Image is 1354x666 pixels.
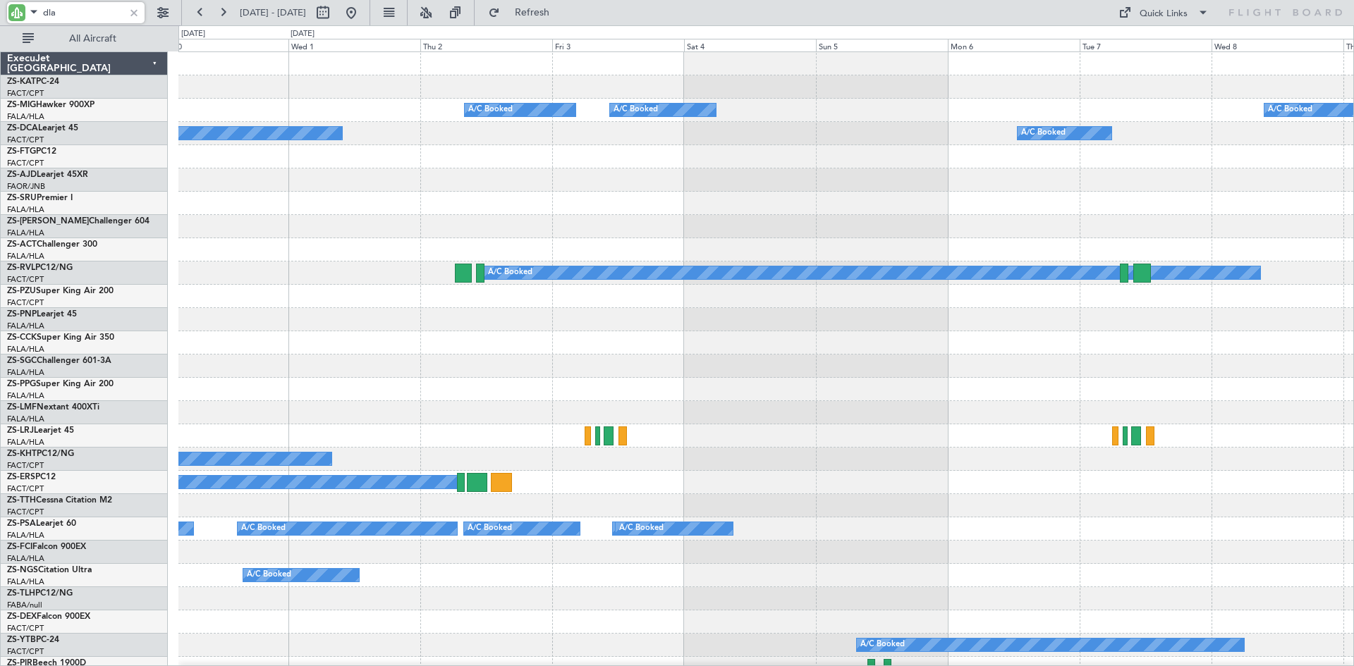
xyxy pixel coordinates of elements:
[241,518,286,539] div: A/C Booked
[7,310,37,319] span: ZS-PNP
[7,390,44,401] a: FALA/HLA
[7,240,97,249] a: ZS-ACTChallenger 300
[7,357,111,365] a: ZS-SGCChallenger 601-3A
[7,636,36,644] span: ZS-YTB
[7,426,74,435] a: ZS-LRJLearjet 45
[468,99,513,121] div: A/C Booked
[552,39,684,51] div: Fri 3
[1140,7,1188,21] div: Quick Links
[7,124,78,132] a: ZS-DCALearjet 45
[7,217,150,226] a: ZS-[PERSON_NAME]Challenger 604
[7,357,37,365] span: ZS-SGC
[7,194,73,202] a: ZS-SRUPremier I
[7,437,44,448] a: FALA/HLA
[37,34,149,44] span: All Aircraft
[7,135,44,145] a: FACT/CPT
[7,460,44,471] a: FACT/CPT
[7,496,112,505] a: ZS-TTHCessna Citation M2
[288,39,420,51] div: Wed 1
[7,321,44,331] a: FALA/HLA
[7,623,44,634] a: FACT/CPT
[7,124,38,132] span: ZS-DCA
[7,310,77,319] a: ZS-PNPLearjet 45
[816,39,948,51] div: Sun 5
[7,264,35,272] span: ZS-RVL
[7,483,44,494] a: FACT/CPT
[7,380,36,388] span: ZS-PPG
[7,101,94,109] a: ZS-MIGHawker 900XP
[291,28,315,40] div: [DATE]
[684,39,816,51] div: Sat 4
[7,566,38,574] span: ZS-NGS
[7,264,73,272] a: ZS-RVLPC12/NG
[482,1,566,24] button: Refresh
[7,450,74,458] a: ZS-KHTPC12/NG
[1080,39,1212,51] div: Tue 7
[7,204,44,215] a: FALA/HLA
[247,565,291,586] div: A/C Booked
[7,553,44,564] a: FALA/HLA
[7,274,44,285] a: FACT/CPT
[7,519,36,528] span: ZS-PSA
[7,171,37,179] span: ZS-AJD
[7,646,44,657] a: FACT/CPT
[7,251,44,261] a: FALA/HLA
[7,473,56,481] a: ZS-ERSPC12
[7,450,37,458] span: ZS-KHT
[7,111,44,122] a: FALA/HLA
[7,576,44,587] a: FALA/HLA
[614,99,658,121] div: A/C Booked
[7,78,59,86] a: ZS-KATPC-24
[7,88,44,99] a: FACT/CPT
[7,414,44,424] a: FALA/HLA
[7,636,59,644] a: ZS-YTBPC-24
[7,181,45,192] a: FAOR/JNB
[43,2,124,23] input: A/C (Reg. or Type)
[7,380,114,388] a: ZS-PPGSuper King Air 200
[468,518,512,539] div: A/C Booked
[7,507,44,517] a: FACT/CPT
[7,589,35,598] span: ZS-TLH
[488,262,532,283] div: A/C Booked
[7,333,114,342] a: ZS-CCKSuper King Air 350
[7,78,36,86] span: ZS-KAT
[181,28,205,40] div: [DATE]
[7,496,36,505] span: ZS-TTH
[7,543,86,551] a: ZS-FCIFalcon 900EX
[7,287,114,295] a: ZS-PZUSuper King Air 200
[7,612,37,621] span: ZS-DEX
[7,367,44,378] a: FALA/HLA
[7,158,44,168] a: FACT/CPT
[7,530,44,541] a: FALA/HLA
[7,612,90,621] a: ZS-DEXFalcon 900EX
[16,27,153,50] button: All Aircraft
[7,101,36,109] span: ZS-MIG
[7,519,76,528] a: ZS-PSALearjet 60
[860,634,905,655] div: A/C Booked
[1021,123,1066,144] div: A/C Booked
[7,589,73,598] a: ZS-TLHPC12/NG
[948,39,1080,51] div: Mon 6
[7,287,36,295] span: ZS-PZU
[7,240,37,249] span: ZS-ACT
[1111,1,1216,24] button: Quick Links
[1212,39,1343,51] div: Wed 8
[420,39,552,51] div: Thu 2
[7,426,34,435] span: ZS-LRJ
[7,473,35,481] span: ZS-ERS
[7,147,56,156] a: ZS-FTGPC12
[503,8,562,18] span: Refresh
[7,194,37,202] span: ZS-SRU
[7,228,44,238] a: FALA/HLA
[1268,99,1312,121] div: A/C Booked
[7,566,92,574] a: ZS-NGSCitation Ultra
[7,543,32,551] span: ZS-FCI
[7,217,89,226] span: ZS-[PERSON_NAME]
[7,403,99,412] a: ZS-LMFNextant 400XTi
[7,171,88,179] a: ZS-AJDLearjet 45XR
[619,518,664,539] div: A/C Booked
[7,600,42,610] a: FABA/null
[7,403,37,412] span: ZS-LMF
[7,297,44,308] a: FACT/CPT
[240,6,306,19] span: [DATE] - [DATE]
